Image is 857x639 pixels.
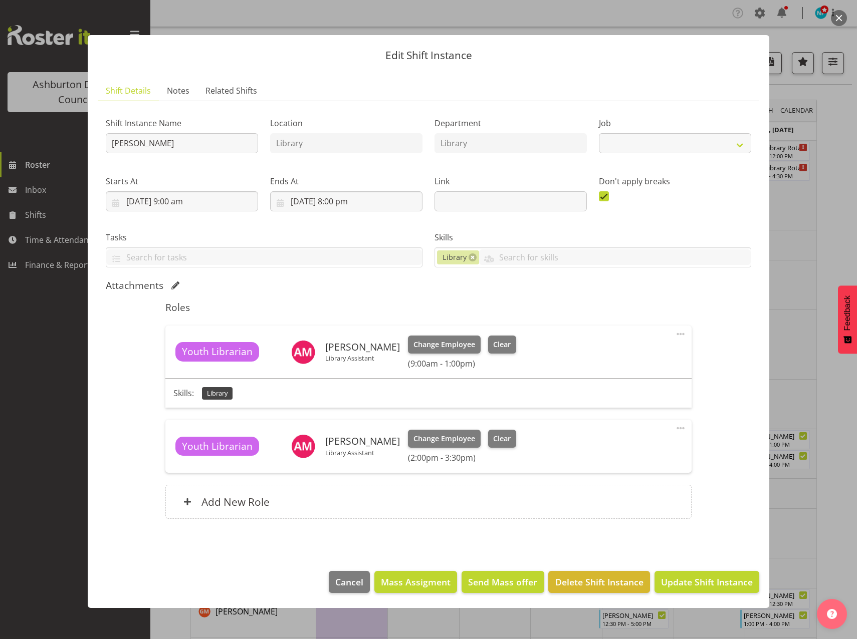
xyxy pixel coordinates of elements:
[462,571,544,593] button: Send Mass offer
[827,609,837,619] img: help-xxl-2.png
[325,342,400,353] h6: [PERSON_NAME]
[493,339,511,350] span: Clear
[408,453,516,463] h6: (2:00pm - 3:30pm)
[599,175,751,187] label: Don't apply breaks
[98,50,759,61] p: Edit Shift Instance
[374,571,457,593] button: Mass Assigment
[599,117,751,129] label: Job
[435,117,587,129] label: Department
[843,295,852,331] span: Feedback
[106,133,258,153] input: Shift Instance Name
[325,449,400,457] p: Library Assistant
[325,354,400,362] p: Library Assistant
[165,301,691,313] h5: Roles
[291,340,315,364] img: anna-mattson10009.jpg
[201,495,270,508] h6: Add New Role
[488,430,517,448] button: Clear
[106,117,258,129] label: Shift Instance Name
[270,117,422,129] label: Location
[270,175,422,187] label: Ends At
[548,571,650,593] button: Delete Shift Instance
[413,433,475,444] span: Change Employee
[106,191,258,211] input: Click to select...
[167,85,189,97] span: Notes
[182,439,253,454] span: Youth Librarian
[329,571,370,593] button: Cancel
[106,175,258,187] label: Starts At
[413,339,475,350] span: Change Employee
[435,175,587,187] label: Link
[335,575,363,588] span: Cancel
[205,85,257,97] span: Related Shifts
[106,231,422,243] label: Tasks
[106,279,163,291] h5: Attachments
[106,85,151,97] span: Shift Details
[488,336,517,354] button: Clear
[661,575,753,588] span: Update Shift Instance
[435,231,751,243] label: Skills
[443,252,467,263] span: Library
[493,433,511,444] span: Clear
[408,430,481,448] button: Change Employee
[207,389,228,398] span: Library
[655,571,759,593] button: Update Shift Instance
[325,436,400,447] h6: [PERSON_NAME]
[381,575,451,588] span: Mass Assigment
[408,336,481,354] button: Change Employee
[106,249,422,265] input: Search for tasks
[173,387,194,399] p: Skills:
[555,575,644,588] span: Delete Shift Instance
[468,575,537,588] span: Send Mass offer
[270,191,422,211] input: Click to select...
[182,345,253,359] span: Youth Librarian
[291,434,315,458] img: anna-mattson10009.jpg
[408,359,516,369] h6: (9:00am - 1:00pm)
[838,285,857,354] button: Feedback - Show survey
[479,249,751,265] input: Search for skills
